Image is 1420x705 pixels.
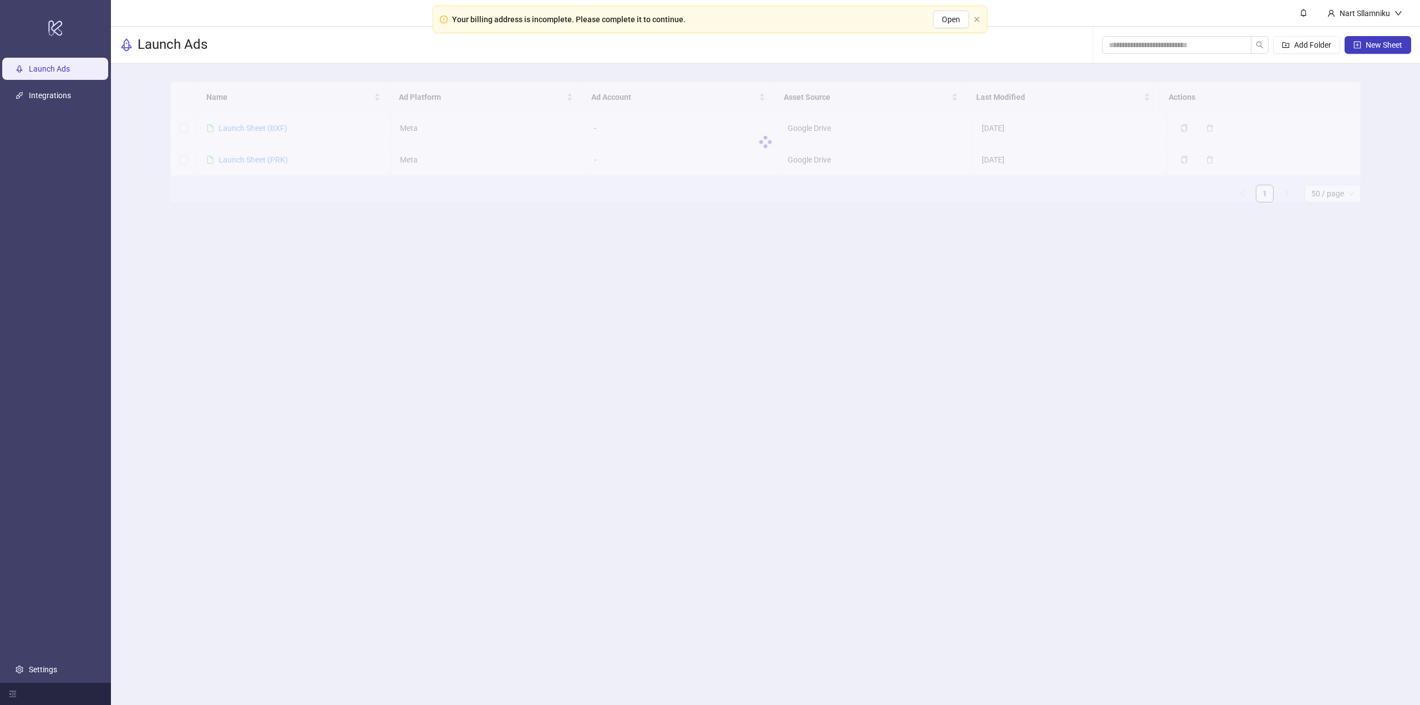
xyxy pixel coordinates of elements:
span: New Sheet [1366,40,1402,49]
div: Nart Sllamniku [1335,7,1394,19]
button: Add Folder [1273,36,1340,54]
span: Open [942,15,960,24]
span: menu-fold [9,690,17,698]
span: rocket [120,38,133,52]
span: folder-add [1282,41,1290,49]
span: exclamation-circle [440,16,448,23]
button: New Sheet [1345,36,1411,54]
span: search [1256,41,1264,49]
span: user [1327,9,1335,17]
div: Your billing address is incomplete. Please complete it to continue. [452,13,686,26]
span: Add Folder [1294,40,1331,49]
button: Open [933,11,969,28]
h3: Launch Ads [138,36,207,54]
a: Settings [29,665,57,674]
button: close [973,16,980,23]
span: plus-square [1353,41,1361,49]
span: bell [1300,9,1307,17]
span: down [1394,9,1402,17]
a: Launch Ads [29,64,70,73]
a: Integrations [29,91,71,100]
